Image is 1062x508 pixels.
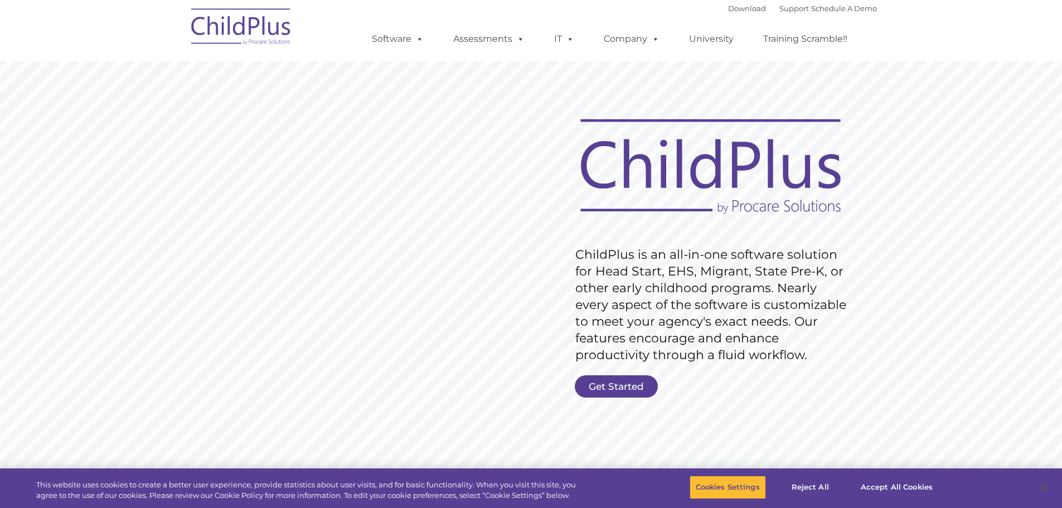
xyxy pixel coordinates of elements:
rs-layer: ChildPlus is an all-in-one software solution for Head Start, EHS, Migrant, State Pre-K, or other ... [575,246,852,364]
a: University [678,28,745,50]
a: Schedule A Demo [811,4,877,13]
a: Software [361,28,435,50]
button: Reject All [775,476,845,499]
img: ChildPlus by Procare Solutions [186,1,297,56]
a: Company [593,28,671,50]
a: Download [728,4,766,13]
a: Get Started [575,375,658,398]
a: Assessments [442,28,536,50]
div: This website uses cookies to create a better user experience, provide statistics about user visit... [36,480,584,501]
a: Training Scramble!! [752,28,859,50]
font: | [728,4,877,13]
button: Close [1032,475,1056,500]
a: IT [543,28,585,50]
a: Support [779,4,809,13]
button: Cookies Settings [690,476,766,499]
button: Accept All Cookies [855,476,939,499]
